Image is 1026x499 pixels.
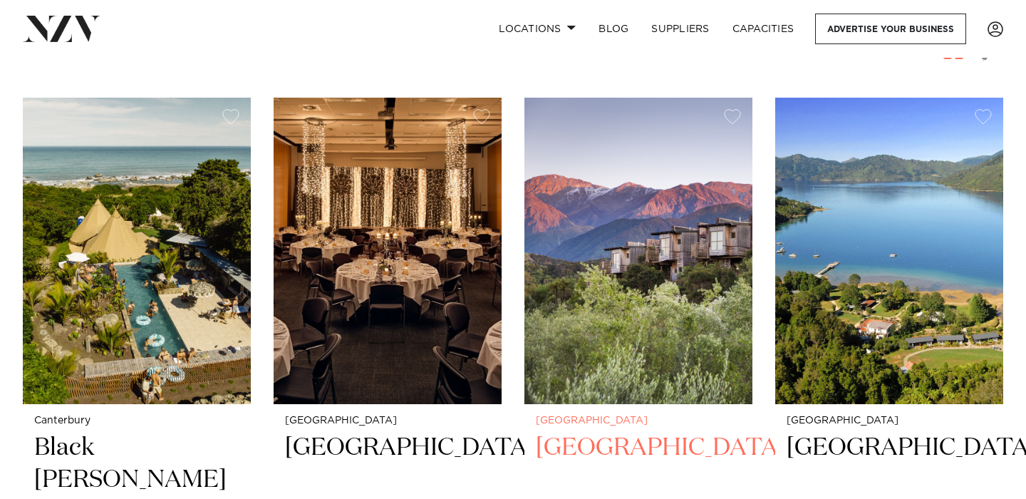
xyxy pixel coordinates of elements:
[815,14,966,44] a: Advertise your business
[787,416,992,426] small: [GEOGRAPHIC_DATA]
[640,14,720,44] a: SUPPLIERS
[23,16,100,41] img: nzv-logo.png
[285,416,490,426] small: [GEOGRAPHIC_DATA]
[487,14,587,44] a: Locations
[34,416,239,426] small: Canterbury
[536,416,741,426] small: [GEOGRAPHIC_DATA]
[721,14,806,44] a: Capacities
[587,14,640,44] a: BLOG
